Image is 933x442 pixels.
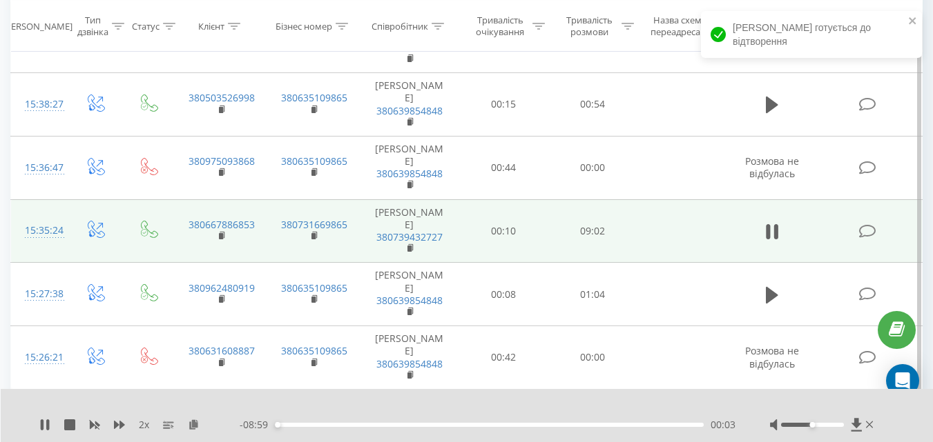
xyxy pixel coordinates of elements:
a: 380631608887 [189,344,255,357]
a: 380639854848 [376,167,443,180]
a: 380739432727 [376,230,443,243]
span: Розмова не відбулась [745,344,799,370]
a: 380739432727 [376,41,443,54]
td: 01:04 [548,263,637,326]
span: - 08:59 [240,418,275,432]
a: 380635109865 [281,281,347,294]
div: Тривалість розмови [561,14,618,38]
button: close [908,15,918,28]
div: Співробітник [372,20,428,32]
a: 380975093868 [189,154,255,168]
td: [PERSON_NAME] [360,199,459,263]
div: [PERSON_NAME] [3,20,73,32]
div: Бізнес номер [276,20,332,32]
td: 00:54 [548,73,637,137]
div: Accessibility label [809,422,815,428]
div: Open Intercom Messenger [886,364,919,397]
td: [PERSON_NAME] [360,263,459,326]
a: 380503526998 [189,91,255,104]
td: 09:02 [548,199,637,263]
div: Клієнт [198,20,224,32]
div: 15:38:27 [25,91,54,118]
div: Тривалість очікування [472,14,529,38]
a: 380639854848 [376,294,443,307]
div: 15:36:47 [25,154,54,181]
td: [PERSON_NAME] [360,136,459,199]
td: 00:08 [459,263,548,326]
div: 15:27:38 [25,281,54,308]
a: 380731669865 [281,218,347,231]
td: [PERSON_NAME] [360,326,459,390]
td: 00:15 [459,73,548,137]
div: Accessibility label [275,422,280,428]
a: 380962480919 [189,281,255,294]
a: 380639854848 [376,357,443,370]
div: 15:35:24 [25,217,54,244]
td: [PERSON_NAME] [360,73,459,137]
a: 380635109865 [281,91,347,104]
a: 380667886853 [189,218,255,231]
td: 00:42 [459,326,548,390]
a: 380635109865 [281,344,347,357]
span: Розмова не відбулась [745,154,799,180]
div: Назва схеми переадресації [650,14,711,38]
td: 00:00 [548,326,637,390]
span: 00:03 [711,418,735,432]
div: [PERSON_NAME] готується до відтворення [701,11,922,58]
span: 2 x [139,418,149,432]
div: 15:26:21 [25,344,54,371]
div: Статус [132,20,160,32]
td: 00:00 [548,136,637,199]
td: 00:44 [459,136,548,199]
a: 380635109865 [281,154,347,168]
td: 00:10 [459,199,548,263]
a: 380639854848 [376,104,443,117]
div: Тип дзвінка [77,14,108,38]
